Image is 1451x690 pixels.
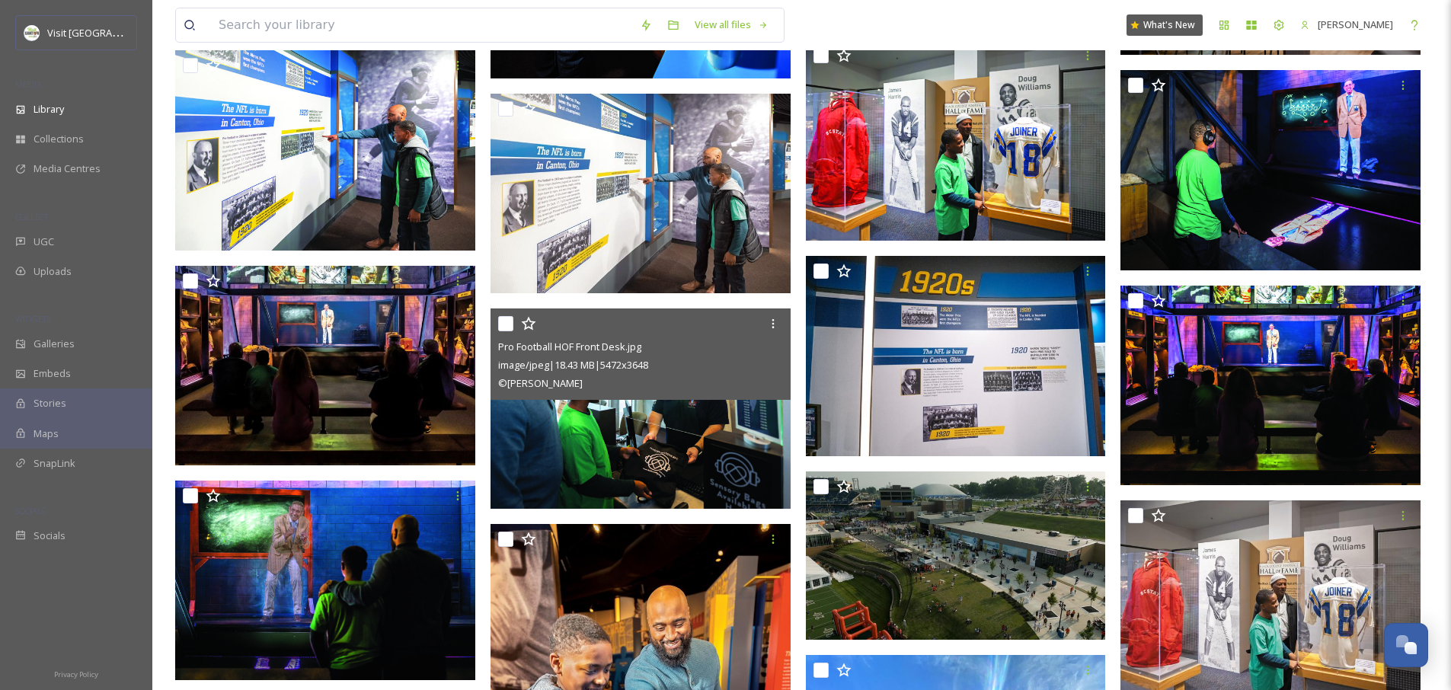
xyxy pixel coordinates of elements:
img: Pro Football HOF Kid at A Game For Life.jpg [1120,70,1421,270]
span: Visit [GEOGRAPHIC_DATA] [47,25,165,40]
span: Maps [34,426,59,441]
img: Hall of Fame Village Fan Engagement Zone and Play Action Plaza.jpg [806,471,1106,640]
span: MEDIA [15,78,42,90]
span: Stories [34,396,66,410]
img: Pro Football HOF History of Football - rgb.jpg [491,93,791,293]
img: Pro Football HOF A Game For Life.jpg [175,481,475,679]
span: Pro Football HOF Front Desk.jpg [498,340,641,353]
img: P1011132edited NFL HISTORY.jpg [806,256,1106,456]
span: Privacy Policy [54,669,98,679]
span: Embeds [34,366,71,381]
span: Library [34,102,64,117]
span: Socials [34,529,66,543]
img: Pro Football HOF Black College Football HOF.jpg [806,40,1106,241]
span: Galleries [34,337,75,351]
span: [PERSON_NAME] [1318,18,1393,31]
img: download.jpeg [24,25,40,40]
button: Open Chat [1384,623,1428,667]
span: WIDGETS [15,313,50,324]
a: [PERSON_NAME] [1293,10,1401,40]
span: Media Centres [34,161,101,176]
img: Pro Football HOF Group at A Game For Life - rgb.jpg [175,266,475,466]
img: Pro Football HOF History of Football.jpg [175,50,475,251]
a: Privacy Policy [54,664,98,682]
span: SnapLink [34,456,75,471]
span: Uploads [34,264,72,279]
span: © [PERSON_NAME] [498,376,583,390]
img: Pro Football HOF Front Desk.jpg [491,308,791,509]
input: Search your library [211,8,632,42]
a: What's New [1127,14,1203,36]
a: View all files [687,10,776,40]
img: Pro Football HOF Group at A Game For Life.jpg [1120,286,1421,486]
span: SOCIALS [15,505,46,516]
span: UGC [34,235,54,249]
span: image/jpeg | 18.43 MB | 5472 x 3648 [498,358,648,372]
span: Collections [34,132,84,146]
span: COLLECT [15,211,48,222]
